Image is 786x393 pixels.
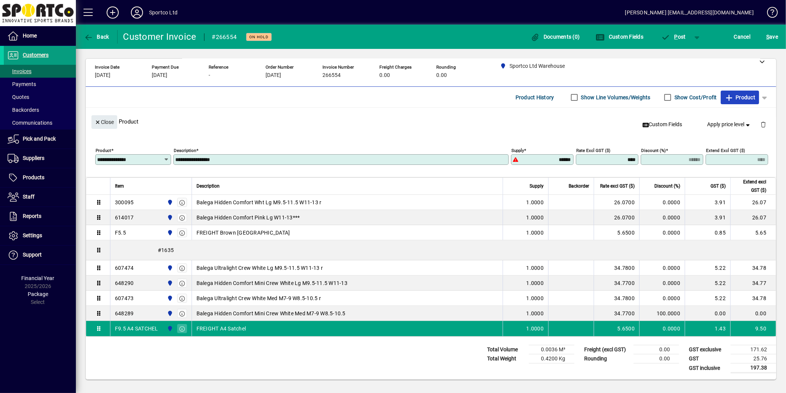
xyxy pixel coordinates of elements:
mat-label: Discount (%) [641,148,666,153]
span: 1.0000 [527,264,544,272]
a: Payments [4,78,76,91]
span: Custom Fields [596,34,643,40]
span: [DATE] [266,72,281,78]
span: Settings [23,232,42,238]
span: 1.0000 [527,325,544,332]
button: Custom Fields [639,118,685,132]
td: 0.4200 Kg [529,354,574,363]
span: On hold [249,34,269,39]
span: Back [84,34,109,40]
span: Documents (0) [531,34,580,40]
span: ave [766,31,778,43]
td: GST inclusive [685,363,731,373]
td: 5.22 [685,276,730,291]
span: Staff [23,194,35,200]
button: Profile [125,6,149,19]
a: Pick and Pack [4,130,76,149]
td: 0.0000 [639,276,685,291]
div: 34.7800 [599,294,635,302]
button: Documents (0) [529,30,582,44]
a: Suppliers [4,149,76,168]
span: Sportco Ltd Warehouse [165,294,174,302]
span: Product History [516,91,554,103]
span: Invoices [8,68,31,74]
a: Communications [4,116,76,129]
button: Delete [754,115,772,133]
button: Post [657,30,690,44]
label: Show Line Volumes/Weights [580,94,651,101]
span: Suppliers [23,155,44,161]
button: Custom Fields [594,30,645,44]
td: 100.0000 [639,306,685,321]
button: Save [764,30,780,44]
button: Apply price level [704,118,755,132]
label: Show Cost/Profit [673,94,717,101]
div: 34.7700 [599,279,635,287]
td: 34.78 [730,291,776,306]
div: 5.6500 [599,325,635,332]
td: 3.91 [685,195,730,210]
span: Sportco Ltd Warehouse [165,279,174,287]
a: Support [4,246,76,265]
div: 648290 [115,279,134,287]
div: Customer Invoice [123,31,196,43]
button: Cancel [732,30,753,44]
span: 1.0000 [527,214,544,221]
td: 25.76 [731,354,776,363]
mat-label: Rate excl GST ($) [576,148,610,153]
td: Rounding [580,354,634,363]
span: P [674,34,678,40]
span: Support [23,252,42,258]
span: Reports [23,213,41,219]
span: Balega Hidden Comfort Mini Crew White Lg M9.5-11.5 W11-13 [196,279,347,287]
span: GST ($) [711,182,726,190]
div: 648289 [115,310,134,317]
td: 9.50 [730,321,776,336]
a: Knowledge Base [761,2,777,26]
a: Home [4,27,76,45]
span: FREIGHT A4 Satchel [196,325,246,332]
td: 5.22 [685,291,730,306]
td: 26.07 [730,210,776,225]
td: 0.0000 [639,291,685,306]
div: 607474 [115,264,134,272]
span: Sportco Ltd Warehouse [165,309,174,318]
a: Reports [4,207,76,226]
span: 1.0000 [527,199,544,206]
span: Custom Fields [642,121,682,128]
span: Description [196,182,220,190]
button: Back [82,30,111,44]
mat-label: Description [174,148,196,153]
span: 0.00 [379,72,390,78]
td: 171.62 [731,345,776,354]
span: Item [115,182,124,190]
a: Staff [4,188,76,207]
mat-label: Product [96,148,111,153]
span: Cancel [734,31,751,43]
app-page-header-button: Close [90,118,119,125]
span: 0.00 [436,72,447,78]
td: 197.38 [731,363,776,373]
td: 0.0000 [639,321,685,336]
td: 0.00 [634,354,679,363]
td: 0.0000 [639,260,685,276]
td: 26.07 [730,195,776,210]
td: 0.0036 M³ [529,345,574,354]
mat-label: Extend excl GST ($) [706,148,745,153]
div: 26.0700 [599,214,635,221]
td: 0.00 [730,306,776,321]
span: Balega Hidden Comfort Wht Lg M9.5-11.5 W11-13 r [196,199,322,206]
span: Close [94,116,114,128]
span: [DATE] [95,72,110,78]
span: 1.0000 [527,229,544,236]
div: Product [86,108,776,135]
button: Close [91,115,117,129]
span: Backorders [8,107,39,113]
td: Total Volume [483,345,529,354]
span: Financial Year [22,275,55,281]
app-page-header-button: Back [76,30,118,44]
span: FREIGHT Brown [GEOGRAPHIC_DATA] [196,229,290,236]
span: ost [661,34,686,40]
td: 0.00 [685,306,730,321]
button: Product History [512,91,557,104]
